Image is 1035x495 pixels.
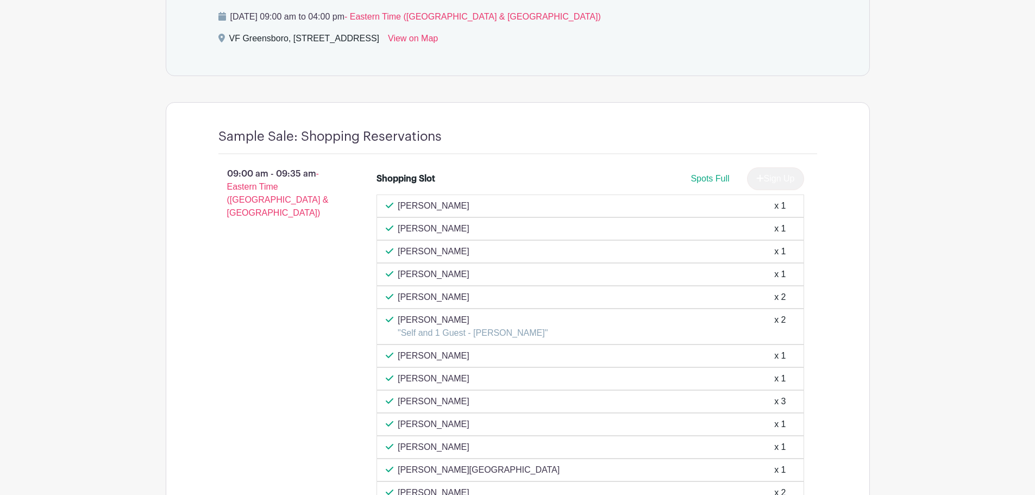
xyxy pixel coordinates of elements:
p: [PERSON_NAME] [398,222,469,235]
p: [PERSON_NAME] [398,291,469,304]
div: x 3 [774,395,786,408]
p: [DATE] 09:00 am to 04:00 pm [218,10,817,23]
span: - Eastern Time ([GEOGRAPHIC_DATA] & [GEOGRAPHIC_DATA]) [344,12,601,21]
div: Shopping Slot [377,172,435,185]
p: [PERSON_NAME] [398,199,469,212]
p: [PERSON_NAME] [398,314,548,327]
div: x 2 [774,314,786,340]
div: x 1 [774,418,786,431]
div: x 1 [774,268,786,281]
div: x 1 [774,372,786,385]
h4: Sample Sale: Shopping Reservations [218,129,442,145]
p: [PERSON_NAME] [398,418,469,431]
p: "Self and 1 Guest - [PERSON_NAME]" [398,327,548,340]
div: x 1 [774,222,786,235]
div: x 1 [774,441,786,454]
div: x 1 [774,199,786,212]
p: [PERSON_NAME] [398,349,469,362]
div: x 1 [774,463,786,477]
a: View on Map [388,32,438,49]
span: - Eastern Time ([GEOGRAPHIC_DATA] & [GEOGRAPHIC_DATA]) [227,169,329,217]
span: Spots Full [691,174,729,183]
p: [PERSON_NAME] [398,268,469,281]
p: [PERSON_NAME][GEOGRAPHIC_DATA] [398,463,560,477]
p: 09:00 am - 09:35 am [201,163,360,224]
p: [PERSON_NAME] [398,245,469,258]
p: [PERSON_NAME] [398,372,469,385]
div: VF Greensboro, [STREET_ADDRESS] [229,32,380,49]
div: x 1 [774,245,786,258]
div: x 1 [774,349,786,362]
p: [PERSON_NAME] [398,395,469,408]
div: x 2 [774,291,786,304]
p: [PERSON_NAME] [398,441,469,454]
